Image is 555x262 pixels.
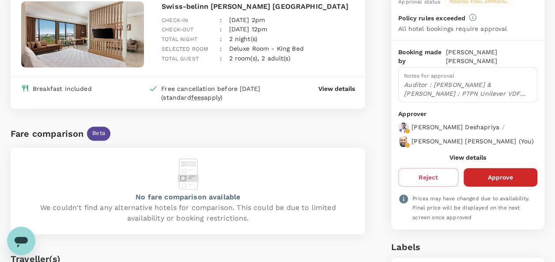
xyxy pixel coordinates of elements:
[398,109,537,119] p: Approver
[162,46,208,52] span: Selected room
[464,168,537,187] button: Approve
[229,54,290,63] p: 2 room(s), 2 adult(s)
[404,80,532,98] p: Auditor : [PERSON_NAME] & [PERSON_NAME] : PTPN Unilever VDF Verification (Type 1) Cost : [PERSON_...
[449,154,486,161] button: View details
[21,1,144,67] img: hotel
[412,195,529,221] span: Prices may have changed due to availability. Final price will be displayed on the next screen onc...
[213,8,222,25] div: :
[162,36,197,42] span: Total night
[229,15,265,24] p: [DATE] 2pm
[162,56,199,62] span: Total guest
[398,48,446,65] p: Booking made by
[191,94,204,101] span: fees
[412,123,499,131] p: [PERSON_NAME] Deshapriya
[162,1,355,12] p: Swiss-belinn [PERSON_NAME] [GEOGRAPHIC_DATA]
[318,84,355,93] button: View details
[213,47,222,64] div: :
[229,25,267,34] p: [DATE] 12pm
[213,37,222,54] div: :
[177,158,199,190] img: hotel-alternative-empty-logo
[391,240,544,254] h6: Labels
[136,192,240,202] p: No fare comparison available
[446,48,537,65] p: [PERSON_NAME] [PERSON_NAME]
[398,24,507,33] p: All hotel bookings require approval
[229,44,303,53] p: Deluxe Room - King Bed
[162,26,193,33] span: Check-out
[404,73,454,79] span: Notes for approval
[11,127,83,141] div: Fare comparison
[398,136,409,147] img: avatar-67b4218f54620.jpeg
[412,137,534,146] p: [PERSON_NAME] [PERSON_NAME] ( You )
[229,34,257,43] p: 2 night(s)
[213,27,222,44] div: :
[398,168,458,187] button: Reject
[398,122,409,133] img: avatar-67a5bcb800f47.png
[21,202,355,224] p: We couldn't find any alternative hotels for comparison. This could be due to limited availability...
[502,123,505,131] p: /
[161,84,283,102] div: Free cancellation before [DATE] (standard apply)
[33,84,92,93] div: Breakfast included
[7,227,35,255] iframe: Button to launch messaging window
[87,129,110,138] span: Beta
[398,14,465,22] p: Policy rules exceeded
[162,17,188,23] span: Check-in
[213,18,222,34] div: :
